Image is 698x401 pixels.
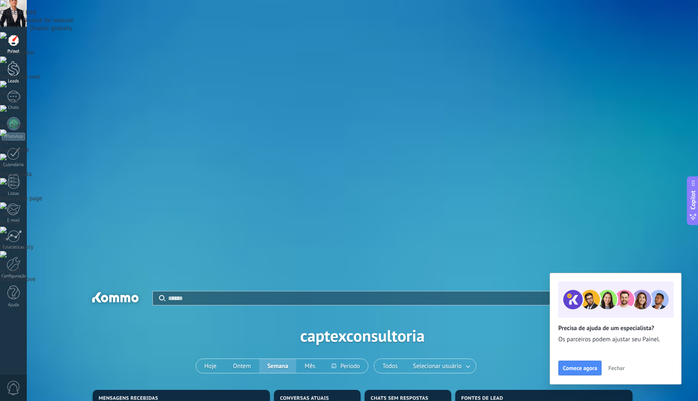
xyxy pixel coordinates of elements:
button: Mês [296,359,323,373]
button: Hoje [196,359,225,373]
button: Comece agora [558,361,602,375]
button: Fechar [604,362,628,374]
span: Os parceiros podem ajustar seu Painel. [558,335,673,344]
span: Fechar [608,365,625,371]
button: Semana [259,359,297,373]
span: Comece agora [563,365,597,371]
button: Ontem [225,359,259,373]
span: Selecionar usuário [411,361,463,372]
button: Período [323,359,368,373]
button: Selecionar usuário [406,359,476,373]
div: Ajuda [2,303,26,308]
h2: Precisa de ajuda de um especialista? [558,324,673,332]
button: Todos [374,359,406,373]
